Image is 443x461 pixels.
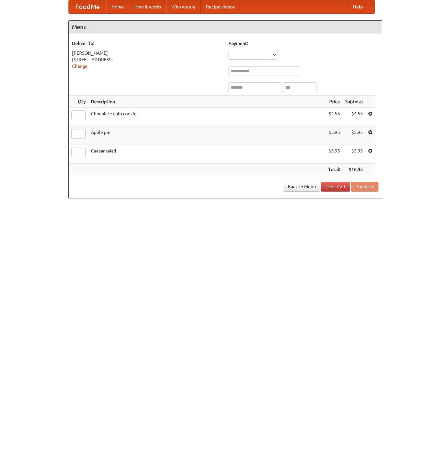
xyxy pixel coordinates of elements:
[343,126,365,145] td: $5.95
[351,182,378,192] button: Purchase
[326,126,343,145] td: $5.95
[88,108,326,126] td: Chocolate chip cookie
[72,64,88,69] a: Change
[326,164,343,176] th: Total:
[69,0,106,13] a: FoodMe
[326,96,343,108] th: Price
[326,108,343,126] td: $4.55
[69,96,88,108] th: Qty
[69,21,382,34] h4: Menu
[88,145,326,164] td: Caesar salad
[88,126,326,145] td: Apple pie
[326,145,343,164] td: $5.95
[321,182,350,192] a: Clear Cart
[343,108,365,126] td: $4.55
[284,182,320,192] a: Back to Menu
[348,0,368,13] a: Help
[229,40,378,47] h5: Payment:
[106,0,129,13] a: Home
[343,96,365,108] th: Subtotal
[343,164,365,176] th: $16.45
[343,145,365,164] td: $5.95
[129,0,166,13] a: How it works
[166,0,201,13] a: Who we are
[72,40,222,47] h5: Deliver To:
[72,56,222,63] div: [STREET_ADDRESS]
[201,0,240,13] a: Recipe videos
[88,96,326,108] th: Description
[72,50,222,56] div: [PERSON_NAME]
